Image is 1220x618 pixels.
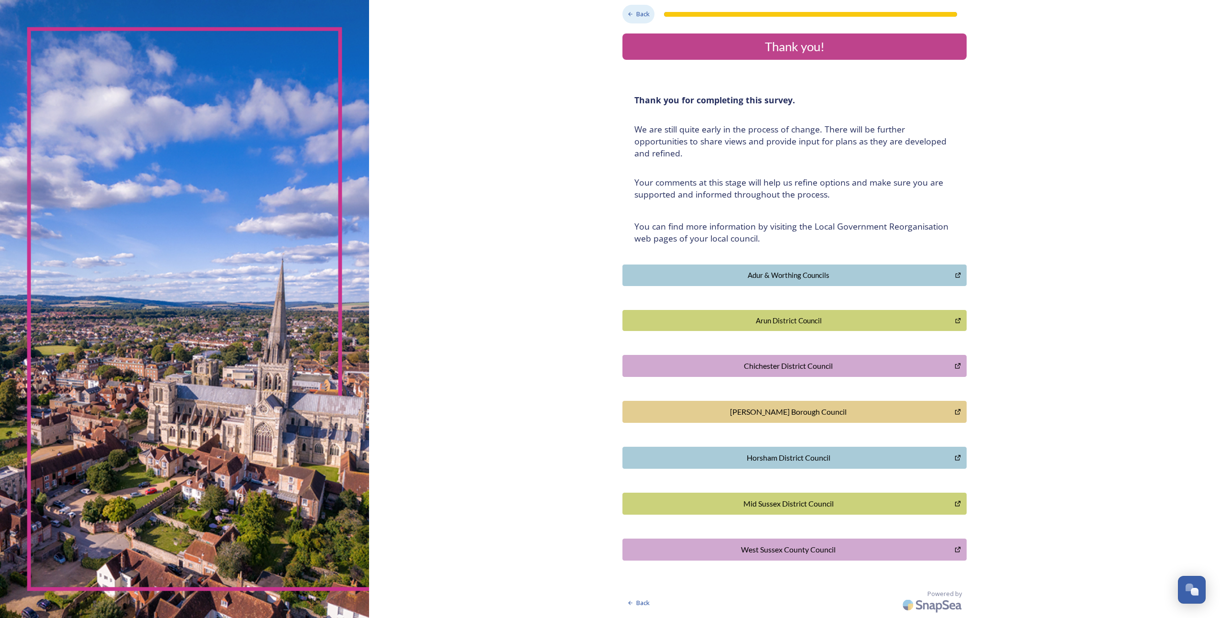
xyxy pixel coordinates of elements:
div: Horsham District Council [628,452,949,463]
div: West Sussex County Council [628,544,949,555]
span: Powered by [927,589,962,598]
button: West Sussex County Council [622,539,967,561]
h4: We are still quite early in the process of change. There will be further opportunities to share v... [634,123,955,159]
div: Chichester District Council [628,360,949,372]
button: Arun District Council [622,310,967,331]
button: Horsham District Council [622,447,967,469]
button: Adur & Worthing Councils [622,265,967,286]
div: [PERSON_NAME] Borough Council [628,406,949,418]
strong: Thank you for completing this survey. [634,94,795,106]
span: Back [636,598,650,607]
div: Mid Sussex District Council [628,498,949,509]
div: Adur & Worthing Councils [628,270,950,281]
h4: Your comments at this stage will help us refine options and make sure you are supported and infor... [634,177,955,200]
button: Mid Sussex District Council [622,493,967,515]
button: Crawley Borough Council [622,401,967,423]
div: Arun District Council [628,315,950,326]
img: SnapSea Logo [900,594,967,616]
span: Back [636,10,650,19]
h4: You can find more information by visiting the Local Government Reorganisation web pages of your l... [634,221,955,244]
button: Chichester District Council [622,355,967,377]
button: Open Chat [1178,576,1206,604]
div: Thank you! [626,37,963,56]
